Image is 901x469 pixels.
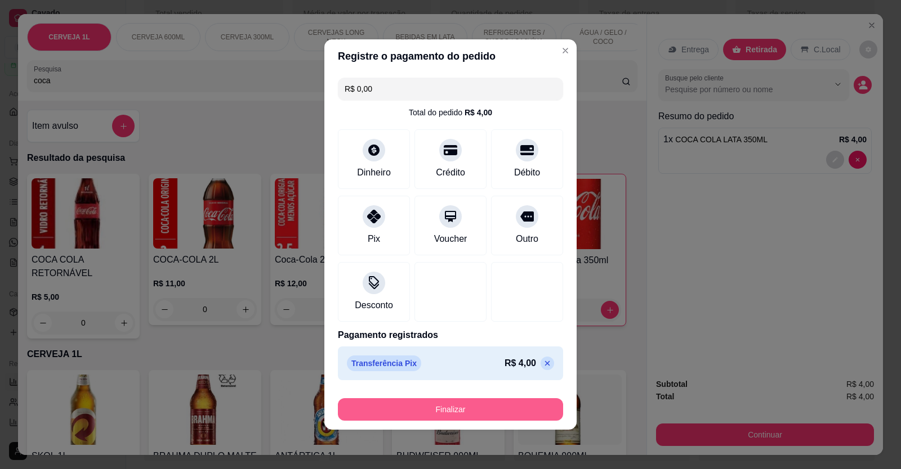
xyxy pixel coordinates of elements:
div: Outro [516,232,538,246]
input: Ex.: hambúrguer de cordeiro [345,78,556,100]
p: Pagamento registrados [338,328,563,342]
font: R$ 4,00 [465,108,492,117]
div: Crédito [436,166,465,179]
font: Pix [368,234,380,243]
button: Fechar [556,42,574,60]
font: Voucher [434,234,467,243]
div: Desconto [355,299,393,312]
font: Dinheiro [357,168,391,177]
header: Registre o pagamento do pedido [324,39,577,73]
font: Transferência Pix [351,359,417,368]
button: Finalizar [338,398,563,421]
div: Débito [514,166,540,179]
div: Total do pedido [409,107,492,118]
font: R$ 4,00 [505,358,536,368]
